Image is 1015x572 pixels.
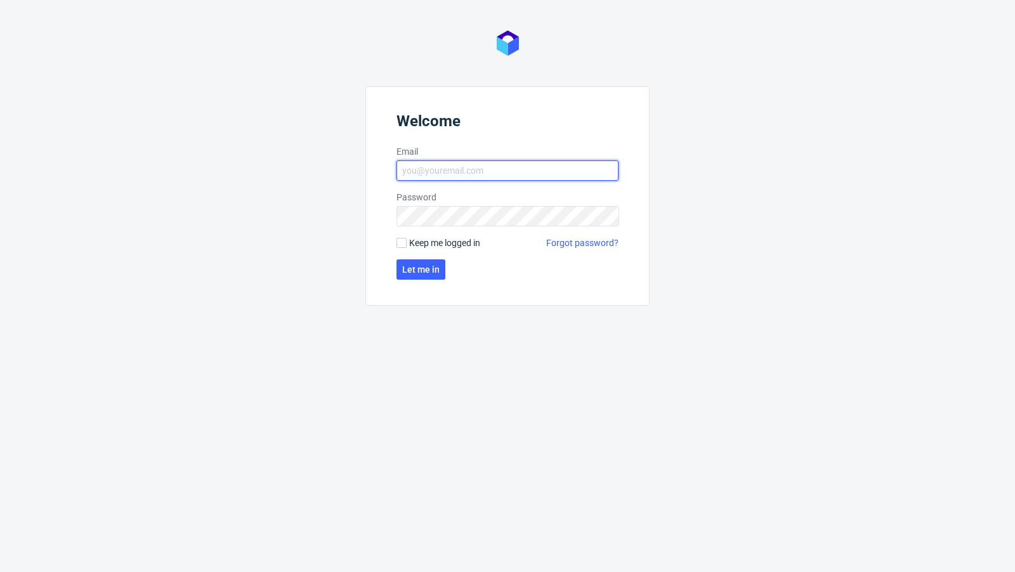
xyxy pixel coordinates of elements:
[402,265,440,274] span: Let me in
[546,237,619,249] a: Forgot password?
[396,112,619,135] header: Welcome
[409,237,480,249] span: Keep me logged in
[396,160,619,181] input: you@youremail.com
[396,259,445,280] button: Let me in
[396,145,619,158] label: Email
[396,191,619,204] label: Password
